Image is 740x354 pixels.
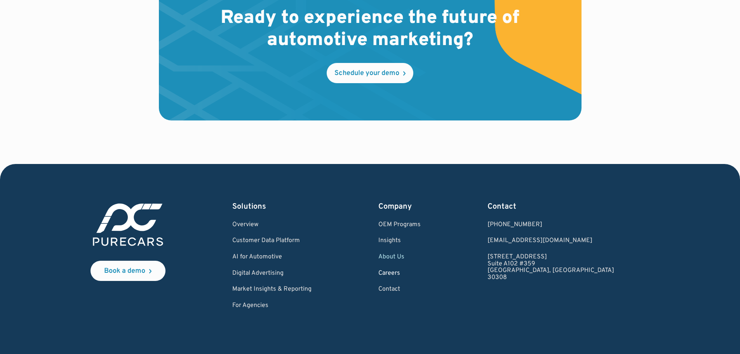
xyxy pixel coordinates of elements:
a: Insights [378,237,421,244]
div: Schedule your demo [334,70,399,77]
div: Book a demo [104,268,145,275]
a: OEM Programs [378,221,421,228]
a: AI for Automotive [232,254,312,261]
a: Digital Advertising [232,270,312,277]
div: Contact [488,201,614,212]
a: Email us [488,237,614,244]
a: Market Insights & Reporting [232,286,312,293]
a: Careers [378,270,421,277]
a: Customer Data Platform [232,237,312,244]
h2: Ready to experience the future of automotive marketing? [209,7,532,52]
div: Solutions [232,201,312,212]
a: Book a demo [91,261,165,281]
img: purecars logo [91,201,165,248]
div: [PHONE_NUMBER] [488,221,614,228]
a: Overview [232,221,312,228]
a: For Agencies [232,302,312,309]
a: About Us [378,254,421,261]
a: Contact [378,286,421,293]
a: Schedule your demo [327,63,413,83]
a: [STREET_ADDRESS]Suite A102 #359[GEOGRAPHIC_DATA], [GEOGRAPHIC_DATA]30308 [488,254,614,281]
div: Company [378,201,421,212]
